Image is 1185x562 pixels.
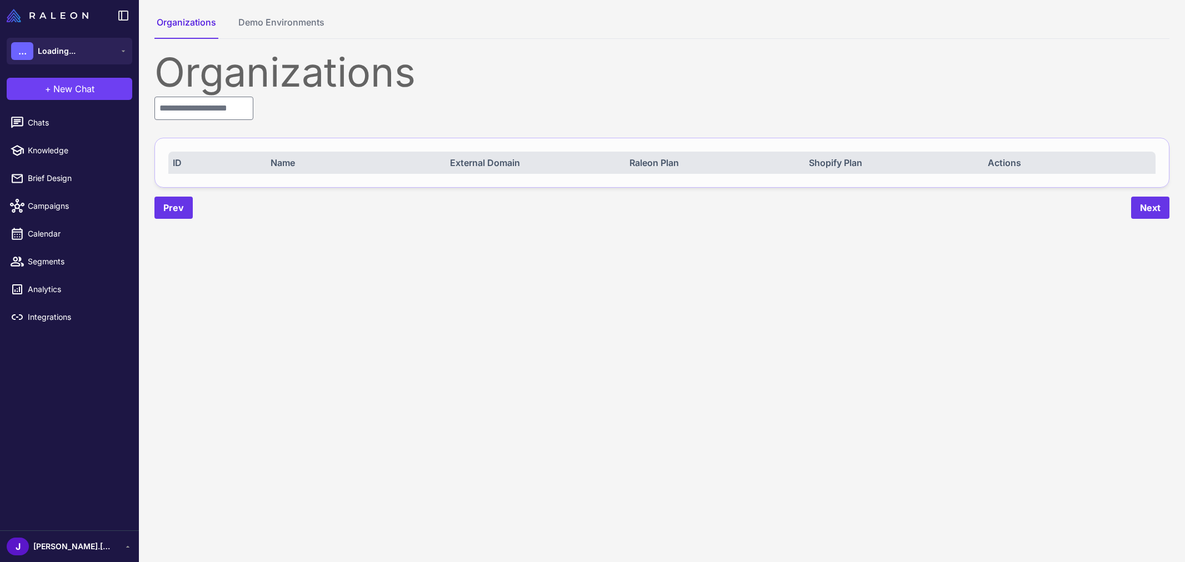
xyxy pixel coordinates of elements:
div: Organizations [154,52,1169,92]
a: Integrations [4,305,134,329]
a: Analytics [4,278,134,301]
span: Campaigns [28,200,126,212]
div: ... [11,42,33,60]
button: Next [1131,197,1169,219]
span: [PERSON_NAME].[PERSON_NAME] [33,540,111,553]
div: External Domain [450,156,613,169]
div: Name [271,156,434,169]
span: Analytics [28,283,126,295]
span: + [45,82,51,96]
span: New Chat [53,82,94,96]
button: Prev [154,197,193,219]
button: ...Loading... [7,38,132,64]
a: Campaigns [4,194,134,218]
span: Integrations [28,311,126,323]
div: ID [173,156,254,169]
button: +New Chat [7,78,132,100]
span: Segments [28,255,126,268]
a: Calendar [4,222,134,245]
span: Brief Design [28,172,126,184]
button: Demo Environments [236,16,327,39]
a: Chats [4,111,134,134]
span: Knowledge [28,144,126,157]
a: Segments [4,250,134,273]
div: J [7,538,29,555]
a: Brief Design [4,167,134,190]
span: Loading... [38,45,76,57]
div: Actions [988,156,1151,169]
div: Raleon Plan [629,156,793,169]
img: Raleon Logo [7,9,88,22]
button: Organizations [154,16,218,39]
span: Chats [28,117,126,129]
a: Raleon Logo [7,9,93,22]
div: Shopify Plan [809,156,972,169]
a: Knowledge [4,139,134,162]
span: Calendar [28,228,126,240]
